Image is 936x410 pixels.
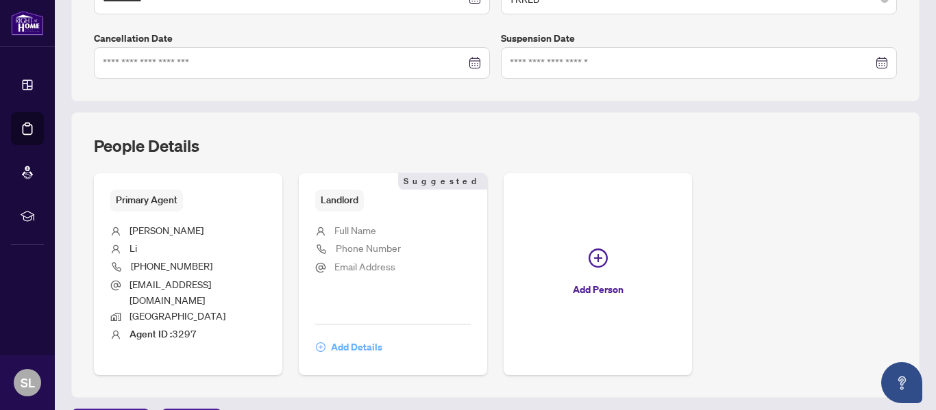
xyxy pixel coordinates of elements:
label: Suspension Date [501,31,897,46]
h2: People Details [94,135,199,157]
span: plus-circle [316,342,325,352]
span: [EMAIL_ADDRESS][DOMAIN_NAME] [130,278,211,306]
span: SL [21,373,35,392]
button: Add Details [315,335,383,359]
span: Full Name [334,224,376,236]
label: Cancellation Date [94,31,490,46]
button: Add Person [504,173,692,375]
span: Add Person [573,279,624,300]
span: Landlord [315,190,364,211]
span: [GEOGRAPHIC_DATA] [130,309,225,322]
span: Email Address [334,260,395,272]
span: [PERSON_NAME] [130,224,204,236]
span: Li [130,242,137,254]
button: Open asap [881,362,922,403]
span: Phone Number [336,242,401,254]
img: logo [11,10,44,36]
b: Agent ID : [130,328,172,340]
span: plus-circle [589,248,608,268]
span: Primary Agent [110,190,183,211]
span: [PHONE_NUMBER] [131,259,212,272]
span: Suggested [398,173,487,190]
span: 3297 [130,327,197,339]
span: Add Details [331,336,382,358]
